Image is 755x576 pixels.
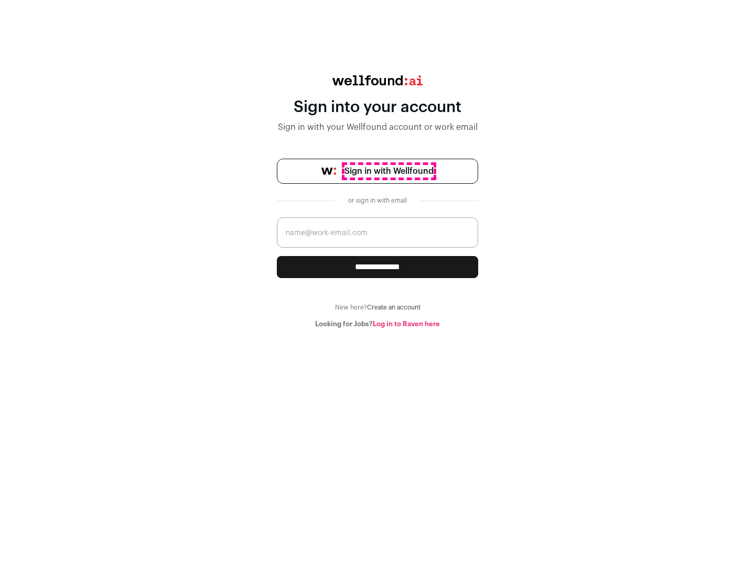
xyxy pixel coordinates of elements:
[344,165,434,178] span: Sign in with Wellfound
[277,98,478,117] div: Sign into your account
[277,320,478,328] div: Looking for Jobs?
[277,303,478,312] div: New here?
[277,159,478,184] a: Sign in with Wellfound
[277,217,478,248] input: name@work-email.com
[344,196,411,205] div: or sign in with email
[367,304,420,311] a: Create an account
[373,320,440,327] a: Log in to Raven here
[321,168,336,175] img: wellfound-symbol-flush-black-fb3c872781a75f747ccb3a119075da62bfe97bd399995f84a933054e44a575c4.png
[332,75,423,85] img: wellfound:ai
[277,121,478,134] div: Sign in with your Wellfound account or work email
